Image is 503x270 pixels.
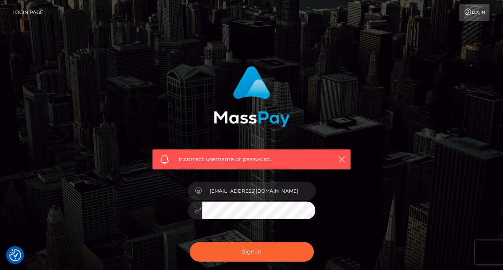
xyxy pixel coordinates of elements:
[202,182,316,200] input: Username...
[9,249,21,261] img: Revisit consent button
[190,242,314,262] button: Sign in
[12,4,43,21] a: Login Page
[178,155,325,163] span: Incorrect username or password.
[9,249,21,261] button: Consent Preferences
[214,66,290,127] img: MassPay Login
[459,4,489,21] a: Login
